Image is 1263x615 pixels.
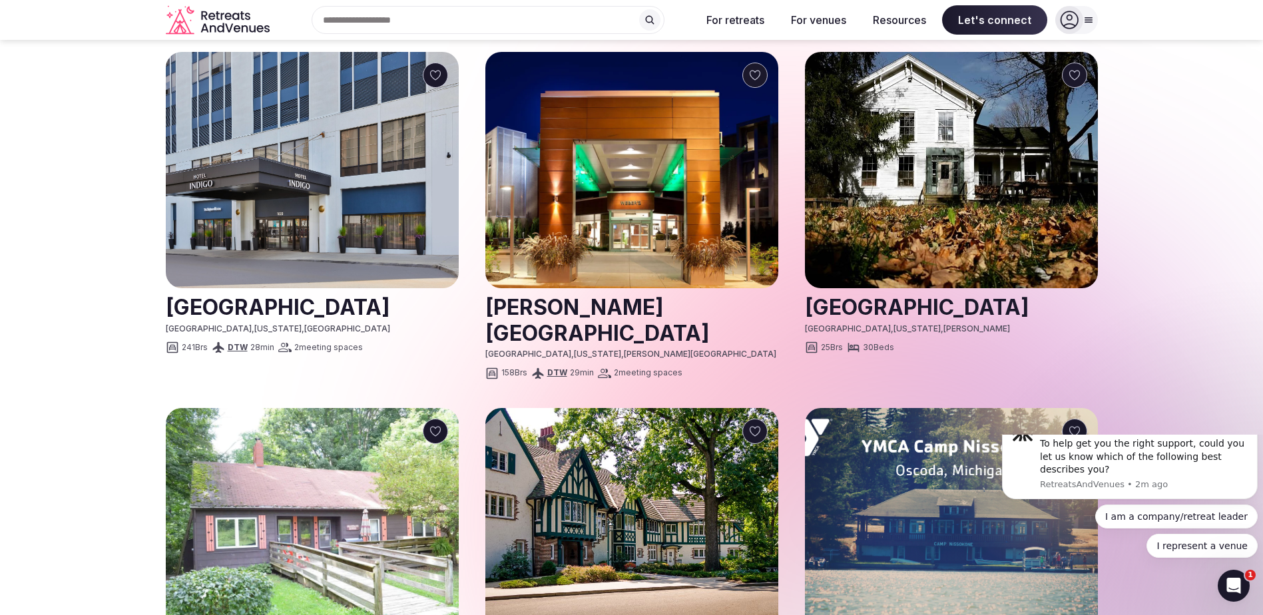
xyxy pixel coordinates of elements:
[252,323,254,333] span: ,
[166,290,459,323] a: View venue
[254,323,302,333] span: [US_STATE]
[228,342,248,352] a: DTW
[150,99,261,123] button: Quick reply: I represent a venue
[166,52,459,288] img: Hotel Indigo Detroit Downtown
[250,342,274,353] span: 28 min
[696,5,775,35] button: For retreats
[891,323,893,333] span: ,
[166,323,252,333] span: [GEOGRAPHIC_DATA]
[570,367,594,379] span: 29 min
[943,323,1010,333] span: [PERSON_NAME]
[294,342,363,353] span: 2 meeting spaces
[166,5,272,35] a: Visit the homepage
[624,349,776,359] span: [PERSON_NAME][GEOGRAPHIC_DATA]
[821,342,843,353] span: 25 Brs
[805,290,1098,323] h2: [GEOGRAPHIC_DATA]
[805,52,1098,288] a: See Circle Pines Center
[780,5,857,35] button: For venues
[166,290,459,323] h2: [GEOGRAPHIC_DATA]
[43,3,251,42] div: To help get you the right support, could you let us know which of the following best describes you?
[574,349,621,359] span: [US_STATE]
[805,290,1098,323] a: View venue
[1245,570,1256,580] span: 1
[302,323,304,333] span: ,
[43,44,251,56] p: Message from RetreatsAndVenues, sent 2m ago
[547,367,567,377] a: DTW
[485,290,778,349] h2: [PERSON_NAME] [GEOGRAPHIC_DATA]
[621,349,624,359] span: ,
[571,349,574,359] span: ,
[182,342,208,353] span: 241 Brs
[99,70,261,94] button: Quick reply: I am a company/retreat leader
[485,349,571,359] span: [GEOGRAPHIC_DATA]
[485,52,778,288] img: Weber’s Boutique Hotel
[941,323,943,333] span: ,
[805,323,891,333] span: [GEOGRAPHIC_DATA]
[614,367,682,379] span: 2 meeting spaces
[485,290,778,349] a: View venue
[166,5,272,35] svg: Retreats and Venues company logo
[893,323,941,333] span: [US_STATE]
[501,367,527,379] span: 158 Brs
[942,5,1047,35] span: Let's connect
[485,52,778,288] a: See Weber’s Boutique Hotel
[5,70,261,123] div: Quick reply options
[1218,570,1250,602] iframe: Intercom live chat
[166,52,459,288] a: See Hotel Indigo Detroit Downtown
[863,342,894,353] span: 30 Beds
[997,435,1263,608] iframe: Intercom notifications message
[304,323,390,333] span: [GEOGRAPHIC_DATA]
[862,5,937,35] button: Resources
[805,52,1098,288] img: Circle Pines Center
